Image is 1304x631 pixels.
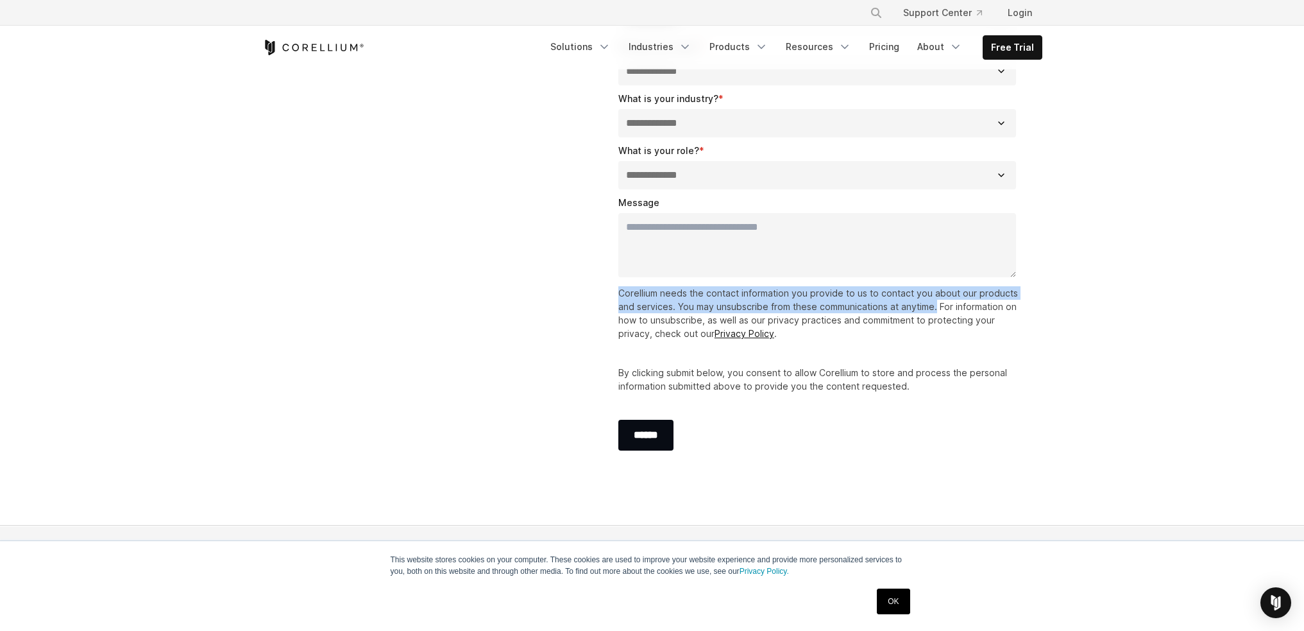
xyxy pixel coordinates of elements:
a: Free Trial [983,36,1042,59]
a: Corellium Home [262,40,364,55]
a: Products [702,35,775,58]
a: OK [877,589,910,614]
a: Support Center [893,1,992,24]
a: About [910,35,970,58]
button: Search [865,1,888,24]
a: Privacy Policy [715,328,774,339]
p: By clicking submit below, you consent to allow Corellium to store and process the personal inform... [618,366,1022,393]
span: What is your role? [618,145,699,156]
a: Industries [621,35,699,58]
span: What is your industry? [618,93,718,104]
div: Open Intercom Messenger [1260,587,1291,618]
p: This website stores cookies on your computer. These cookies are used to improve your website expe... [391,554,914,577]
p: Corellium needs the contact information you provide to us to contact you about our products and s... [618,286,1022,340]
a: Pricing [861,35,907,58]
a: Privacy Policy. [740,567,789,576]
a: Login [997,1,1042,24]
span: Message [618,197,659,208]
a: Resources [778,35,859,58]
a: Solutions [543,35,618,58]
div: Navigation Menu [543,35,1042,60]
div: Navigation Menu [854,1,1042,24]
